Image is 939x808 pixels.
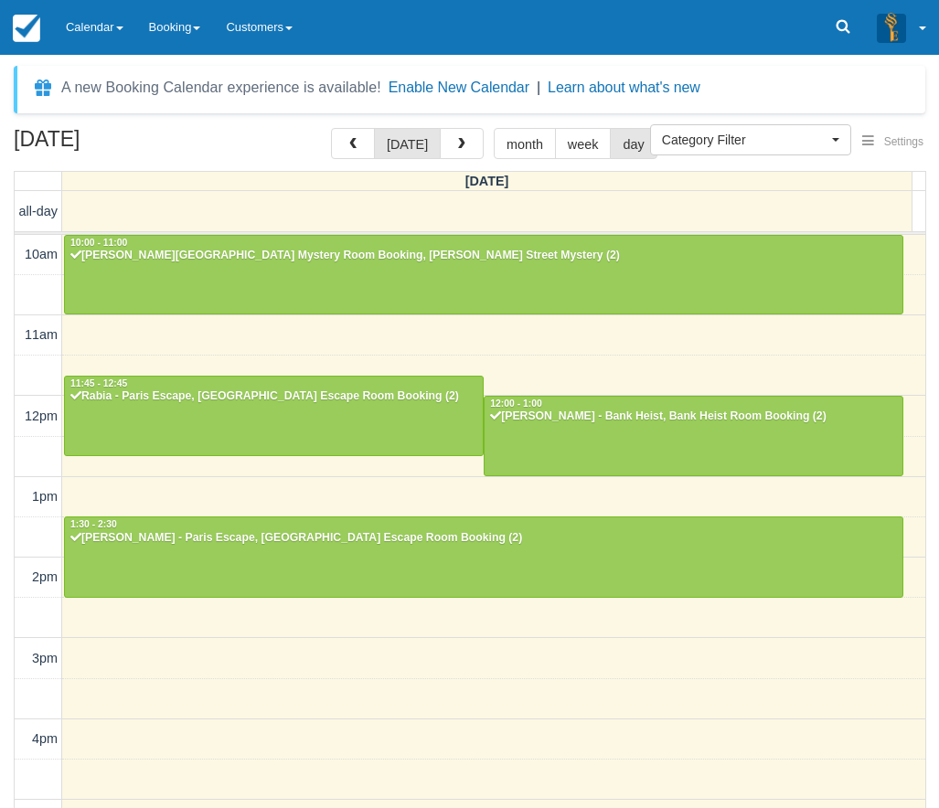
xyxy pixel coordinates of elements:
span: 10:00 - 11:00 [70,238,127,248]
button: day [610,128,656,159]
span: Category Filter [662,131,827,149]
a: 12:00 - 1:00[PERSON_NAME] - Bank Heist, Bank Heist Room Booking (2) [484,396,903,476]
a: Learn about what's new [548,80,700,95]
button: month [494,128,556,159]
button: Settings [851,129,934,155]
span: 11am [25,327,58,342]
a: 11:45 - 12:45Rabia - Paris Escape, [GEOGRAPHIC_DATA] Escape Room Booking (2) [64,376,484,456]
div: Rabia - Paris Escape, [GEOGRAPHIC_DATA] Escape Room Booking (2) [69,389,478,404]
span: Settings [884,135,923,148]
span: 3pm [32,651,58,665]
img: A3 [877,13,906,42]
span: all-day [19,204,58,218]
a: 1:30 - 2:30[PERSON_NAME] - Paris Escape, [GEOGRAPHIC_DATA] Escape Room Booking (2) [64,516,903,597]
div: [PERSON_NAME] - Paris Escape, [GEOGRAPHIC_DATA] Escape Room Booking (2) [69,531,898,546]
div: A new Booking Calendar experience is available! [61,77,381,99]
h2: [DATE] [14,128,245,162]
span: 10am [25,247,58,261]
span: | [537,80,540,95]
span: 12:00 - 1:00 [490,399,542,409]
button: Enable New Calendar [389,79,529,97]
button: week [555,128,612,159]
span: 4pm [32,731,58,746]
span: [DATE] [465,174,509,188]
div: [PERSON_NAME][GEOGRAPHIC_DATA] Mystery Room Booking, [PERSON_NAME] Street Mystery (2) [69,249,898,263]
span: 1pm [32,489,58,504]
div: [PERSON_NAME] - Bank Heist, Bank Heist Room Booking (2) [489,409,898,424]
a: 10:00 - 11:00[PERSON_NAME][GEOGRAPHIC_DATA] Mystery Room Booking, [PERSON_NAME] Street Mystery (2) [64,235,903,315]
button: Category Filter [650,124,851,155]
span: 2pm [32,569,58,584]
span: 1:30 - 2:30 [70,519,117,529]
span: 12pm [25,409,58,423]
span: 11:45 - 12:45 [70,378,127,388]
button: [DATE] [374,128,441,159]
img: checkfront-main-nav-mini-logo.png [13,15,40,42]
